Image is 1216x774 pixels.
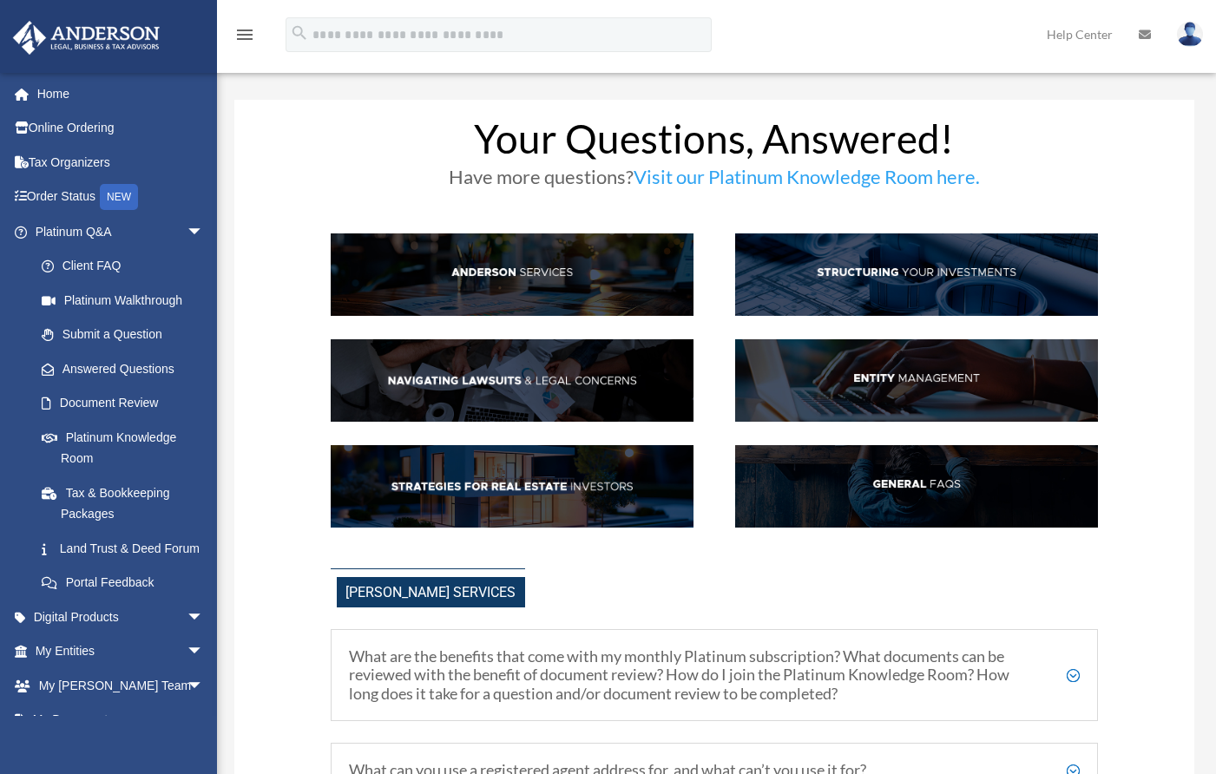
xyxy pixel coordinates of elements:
a: Submit a Question [24,318,230,352]
a: Tax Organizers [12,145,230,180]
a: Answered Questions [24,351,230,386]
img: AndServ_hdr [331,233,693,316]
span: arrow_drop_down [187,214,221,250]
img: NavLaw_hdr [331,339,693,422]
i: menu [234,24,255,45]
div: NEW [100,184,138,210]
span: arrow_drop_down [187,703,221,738]
img: EntManag_hdr [735,339,1098,422]
img: StructInv_hdr [735,233,1098,316]
a: Platinum Walkthrough [24,283,230,318]
i: search [290,23,309,43]
h3: Have more questions? [331,167,1099,195]
a: My Documentsarrow_drop_down [12,703,230,738]
a: Document Review [24,386,230,421]
h1: Your Questions, Answered! [331,119,1099,167]
a: Tax & Bookkeeping Packages [24,476,230,531]
img: GenFAQ_hdr [735,445,1098,528]
a: Portal Feedback [24,566,230,600]
img: Anderson Advisors Platinum Portal [8,21,165,55]
a: Platinum Knowledge Room [24,420,230,476]
a: menu [234,30,255,45]
span: arrow_drop_down [187,668,221,704]
a: Land Trust & Deed Forum [24,531,230,566]
img: StratsRE_hdr [331,445,693,528]
h5: What are the benefits that come with my monthly Platinum subscription? What documents can be revi... [349,647,1081,704]
a: Home [12,76,230,111]
a: Client FAQ [24,249,221,284]
span: [PERSON_NAME] Services [337,577,525,607]
a: Visit our Platinum Knowledge Room here. [634,165,980,197]
span: arrow_drop_down [187,600,221,635]
img: User Pic [1177,22,1203,47]
a: Online Ordering [12,111,230,146]
a: My Entitiesarrow_drop_down [12,634,230,669]
a: Digital Productsarrow_drop_down [12,600,230,634]
a: Order StatusNEW [12,180,230,215]
span: arrow_drop_down [187,634,221,670]
a: Platinum Q&Aarrow_drop_down [12,214,230,249]
a: My [PERSON_NAME] Teamarrow_drop_down [12,668,230,703]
